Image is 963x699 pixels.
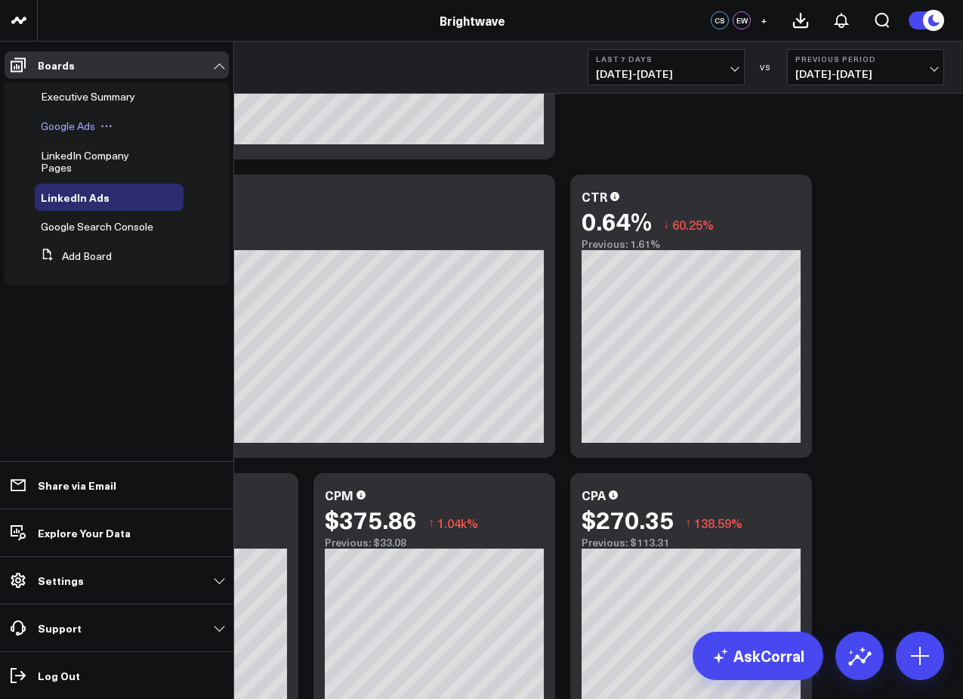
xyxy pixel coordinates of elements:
[41,219,153,234] span: Google Search Console
[437,515,478,531] span: 1.04k%
[38,527,131,539] p: Explore Your Data
[582,506,674,533] div: $270.35
[795,54,936,63] b: Previous Period
[787,49,944,85] button: Previous Period[DATE]-[DATE]
[752,63,779,72] div: VS
[711,11,729,29] div: CS
[41,89,135,104] span: Executive Summary
[38,479,116,491] p: Share via Email
[35,243,112,270] button: Add Board
[41,91,135,103] a: Executive Summary
[325,537,544,549] div: Previous: $33.08
[68,238,544,250] div: Previous: 16
[582,207,652,234] div: 0.64%
[733,11,751,29] div: EW
[672,216,714,233] span: 60.25%
[41,148,129,175] span: LinkedIn Company Pages
[440,12,505,29] a: Brightwave
[582,487,606,503] div: CPA
[428,513,434,533] span: ↑
[41,119,95,133] span: Google Ads
[41,191,110,203] a: LinkedIn Ads
[41,190,110,205] span: LinkedIn Ads
[582,537,801,549] div: Previous: $113.31
[582,238,801,250] div: Previous: 1.61%
[5,662,229,689] a: Log Out
[325,506,417,533] div: $375.86
[685,513,691,533] span: ↑
[38,59,75,71] p: Boards
[596,68,736,80] span: [DATE] - [DATE]
[38,670,80,682] p: Log Out
[694,515,742,531] span: 138.59%
[755,11,773,29] button: +
[761,15,767,26] span: +
[663,215,669,234] span: ↓
[41,150,161,174] a: LinkedIn Company Pages
[38,574,84,586] p: Settings
[693,632,823,680] a: AskCorral
[41,120,95,132] a: Google Ads
[795,68,936,80] span: [DATE] - [DATE]
[38,622,82,634] p: Support
[582,188,607,205] div: CTR
[41,221,153,233] a: Google Search Console
[325,487,353,503] div: CPM
[596,54,736,63] b: Last 7 Days
[588,49,745,85] button: Last 7 Days[DATE]-[DATE]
